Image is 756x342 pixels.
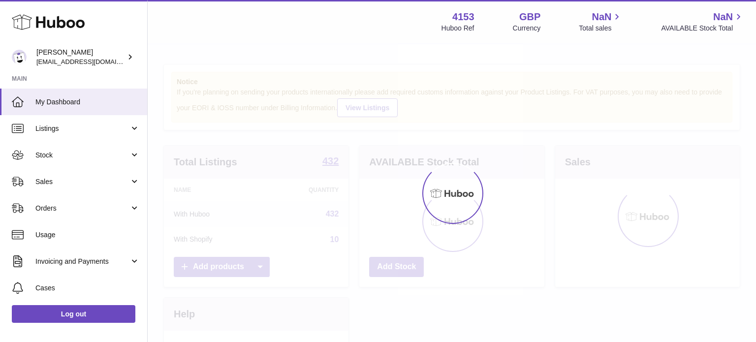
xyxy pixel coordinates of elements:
a: Log out [12,305,135,323]
span: Listings [35,124,129,133]
span: Sales [35,177,129,187]
span: Orders [35,204,129,213]
span: Usage [35,230,140,240]
img: internalAdmin-4153@internal.huboo.com [12,50,27,64]
a: NaN Total sales [579,10,623,33]
span: Cases [35,283,140,293]
div: Currency [513,24,541,33]
span: [EMAIL_ADDRESS][DOMAIN_NAME] [36,58,145,65]
strong: GBP [519,10,540,24]
span: NaN [592,10,611,24]
span: Invoicing and Payments [35,257,129,266]
a: NaN AVAILABLE Stock Total [661,10,744,33]
span: My Dashboard [35,97,140,107]
div: Huboo Ref [441,24,474,33]
div: [PERSON_NAME] [36,48,125,66]
span: Total sales [579,24,623,33]
strong: 4153 [452,10,474,24]
span: AVAILABLE Stock Total [661,24,744,33]
span: NaN [713,10,733,24]
span: Stock [35,151,129,160]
